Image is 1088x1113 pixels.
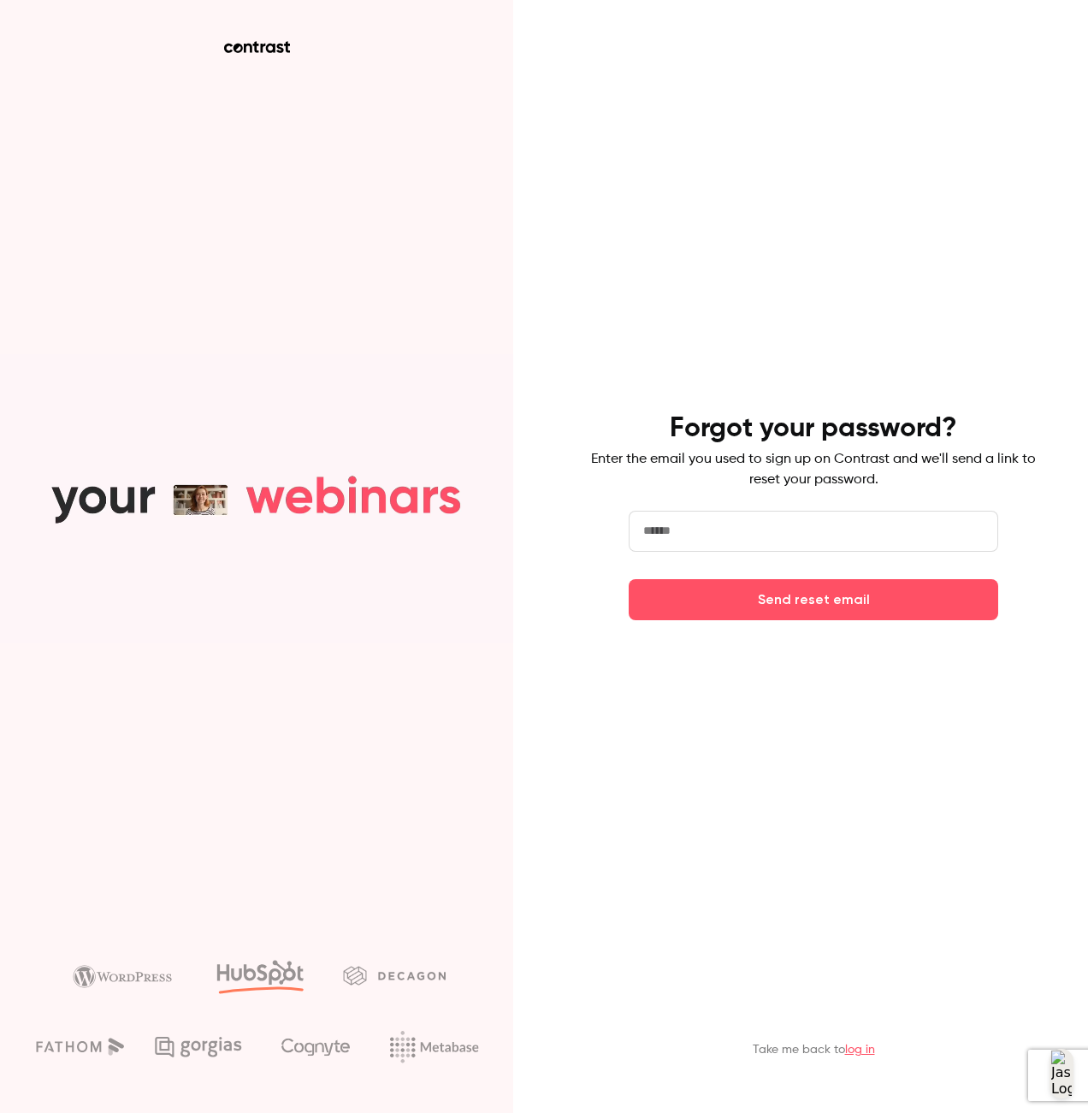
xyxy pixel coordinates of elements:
p: Take me back to [753,1041,875,1058]
p: Enter the email you used to sign up on Contrast and we'll send a link to reset your password. [591,449,1036,490]
img: decagon [343,966,446,985]
a: log in [845,1044,875,1056]
button: Send reset email [629,579,998,620]
h4: Forgot your password? [670,411,957,446]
